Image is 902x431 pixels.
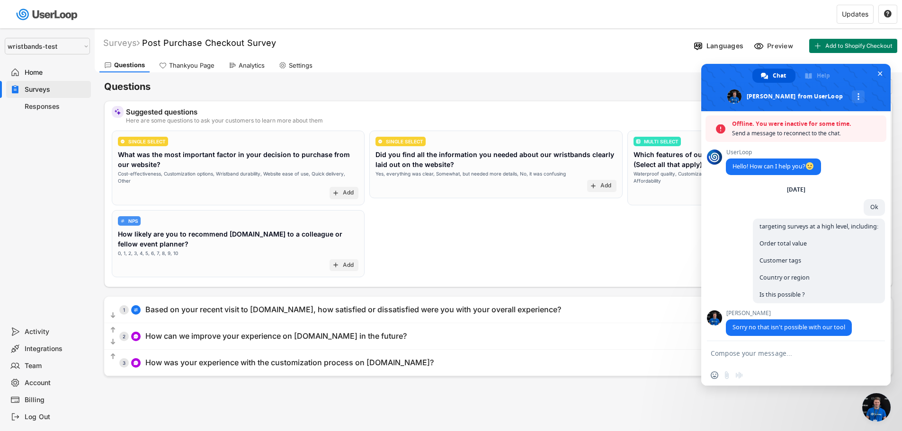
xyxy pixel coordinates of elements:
[14,5,81,24] img: userloop-logo-01.svg
[119,361,129,365] div: 3
[120,139,125,144] img: CircleTickMinorWhite.svg
[825,43,893,49] span: Add to Shopify Checkout
[111,352,116,361] text: 
[752,69,795,83] a: Chat
[634,170,874,185] div: Waterproof quality, Customization capabilities, Security features, Pre-printed designs, Durabilit...
[711,371,718,379] span: Insert an emoji
[787,187,805,193] div: [DATE]
[133,307,139,313] img: AdjustIcon.svg
[25,327,87,336] div: Activity
[732,119,882,129] span: Offline. You were inactive for some time.
[25,85,87,94] div: Surveys
[862,393,891,422] a: Close chat
[809,39,897,53] button: Add to Shopify Checkout
[711,341,862,365] textarea: Compose your message...
[386,139,423,144] div: SINGLE SELECT
[726,149,821,156] span: UserLoop
[142,38,276,48] font: Post Purchase Checkout Survey
[128,139,166,144] div: SINGLE SELECT
[375,150,616,169] div: Did you find all the information you needed about our wristbands clearly laid out on the website?
[25,361,87,370] div: Team
[128,219,138,223] div: NPS
[109,311,117,320] button: 
[104,80,151,93] h6: Questions
[773,69,786,83] span: Chat
[375,170,566,177] div: Yes, everything was clear, Somewhat, but needed more details, No, it was confusing
[126,118,866,123] div: Here are some questions to ask your customers to learn more about them
[109,337,117,347] button: 
[111,326,116,334] text: 
[644,139,679,144] div: MULTI SELECT
[759,222,878,299] span: targeting surveys at a high level, including: Order total value Customer tags Country or region I...
[118,150,358,169] div: What was the most important factor in your decision to purchase from our website?
[706,42,743,50] div: Languages
[239,62,265,70] div: Analytics
[111,311,116,319] text: 
[378,139,383,144] img: CircleTickMinorWhite.svg
[600,182,612,190] div: Add
[25,68,87,77] div: Home
[332,261,339,269] button: add
[119,308,129,312] div: 1
[289,62,313,70] div: Settings
[732,162,814,170] span: Hello! How can I help you?
[343,262,354,269] div: Add
[732,129,882,138] span: Send a message to reconnect to the chat.
[145,305,561,315] div: Based on your recent visit to [DOMAIN_NAME], how satisfied or dissatisfied were you with your ove...
[875,69,885,79] span: Close chat
[25,344,87,353] div: Integrations
[114,108,121,115] img: MagicMajor%20%28Purple%29.svg
[25,396,87,405] div: Billing
[25,378,87,387] div: Account
[103,37,140,48] div: Surveys
[126,108,866,115] div: Suggested questions
[343,189,354,197] div: Add
[111,338,116,346] text: 
[118,229,358,249] div: How likely are you to recommend [DOMAIN_NAME] to a colleague or fellow event planner?
[119,334,129,339] div: 2
[133,334,139,339] img: ConversationMinor.svg
[884,9,892,18] text: 
[114,61,145,69] div: Questions
[145,331,407,341] div: How can we improve your experience on [DOMAIN_NAME] in the future?
[118,170,358,185] div: Cost-effectiveness, Customization options, Wristband durability, Website ease of use, Quick deliv...
[169,62,214,70] div: Thankyou Page
[120,219,125,223] img: AdjustIcon.svg
[25,413,87,422] div: Log Out
[109,352,117,361] button: 
[118,250,178,257] div: 0, 1, 2, 3, 4, 5, 6, 7, 8, 9, 10
[693,41,703,51] img: Language%20Icon.svg
[133,360,139,366] img: ConversationMinor.svg
[25,102,87,111] div: Responses
[732,323,845,331] span: Sorry no that isn't possible with our tool
[634,150,874,169] div: Which features of our wristbands influenced your purchase the most? (Select all that apply)
[842,11,868,18] div: Updates
[870,203,878,211] span: Ok
[332,189,339,197] button: add
[589,182,597,190] button: add
[884,10,892,18] button: 
[145,358,434,368] div: How was your experience with the customization process on [DOMAIN_NAME]?
[109,325,117,335] button: 
[726,310,852,317] span: [PERSON_NAME]
[767,42,795,50] div: Preview
[636,139,641,144] img: ListMajor.svg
